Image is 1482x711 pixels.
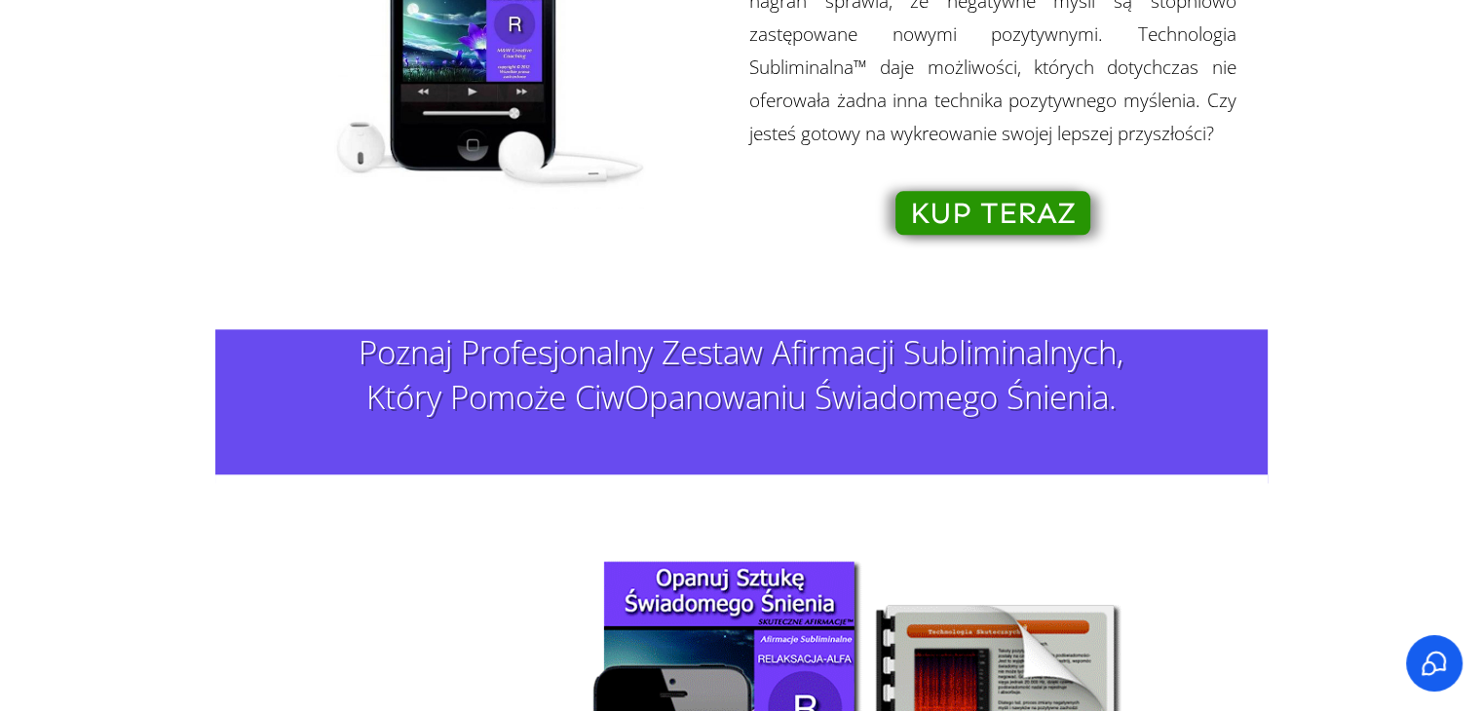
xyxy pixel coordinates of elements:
span: w [601,375,625,419]
span: KUP TERAZ [910,203,1076,224]
a: KUP TERAZ [895,191,1090,236]
h2: Poznaj profesjonalny zestaw Afirmacji Subliminalnych, Który Pomoże Ci Opanowaniu Świadomego Śnienia. [247,330,1236,439]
